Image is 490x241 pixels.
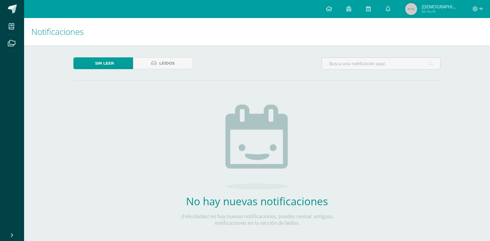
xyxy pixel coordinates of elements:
[73,57,133,69] a: Sin leer
[31,26,84,37] span: Notificaciones
[168,213,346,226] p: ¡Felicidades! no hay nuevas notificaciones, puedes revisar antiguas notificaciones en la sección ...
[133,57,193,69] a: Leídos
[322,58,440,69] input: Busca una notificación aquí
[168,194,346,208] h2: No hay nuevas notificaciones
[159,58,175,69] span: Leídos
[405,3,417,15] img: 45x45
[95,58,114,69] span: Sin leer
[422,4,458,10] span: [DEMOGRAPHIC_DATA][PERSON_NAME]
[422,9,458,14] span: Mi Perfil
[225,105,289,189] img: no_activities.png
